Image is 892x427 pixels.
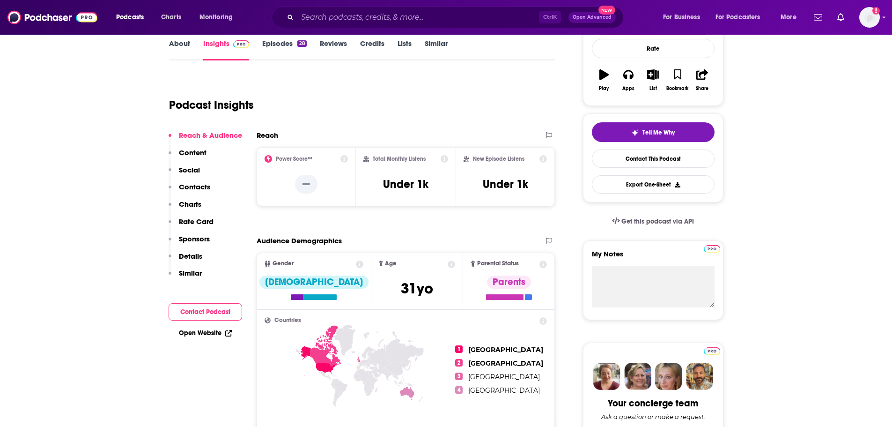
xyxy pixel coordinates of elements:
h2: Audience Demographics [257,236,342,245]
button: Similar [169,269,202,286]
span: Age [385,261,397,267]
button: Play [592,63,616,97]
span: Monitoring [199,11,233,24]
button: Rate Card [169,217,214,234]
span: For Business [663,11,700,24]
button: Contacts [169,182,210,200]
span: [GEOGRAPHIC_DATA] [468,386,540,395]
button: Contact Podcast [169,303,242,321]
button: Bookmark [665,63,690,97]
div: [DEMOGRAPHIC_DATA] [259,276,369,289]
button: Apps [616,63,641,97]
a: Show notifications dropdown [810,9,826,25]
button: Open AdvancedNew [568,12,616,23]
h2: Reach [257,131,278,140]
a: Charts [155,10,187,25]
p: Sponsors [179,234,210,243]
span: Charts [161,11,181,24]
button: Content [169,148,206,165]
a: Contact This Podcast [592,150,715,168]
img: Jon Profile [686,363,713,390]
svg: Add a profile image [872,7,880,15]
h1: Podcast Insights [169,98,254,112]
div: Ask a question or make a request. [601,413,705,420]
input: Search podcasts, credits, & more... [297,10,539,25]
a: Open Website [179,329,232,337]
img: tell me why sparkle [631,129,639,136]
p: Charts [179,200,201,209]
a: Reviews [320,39,347,60]
a: About [169,39,190,60]
span: [GEOGRAPHIC_DATA] [468,345,543,354]
h2: Power Score™ [276,156,312,162]
span: 31 yo [401,279,433,298]
span: Podcasts [116,11,144,24]
img: Barbara Profile [624,363,651,390]
button: Export One-Sheet [592,175,715,194]
span: 3 [455,373,463,380]
p: Reach & Audience [179,131,242,140]
p: -- [295,175,317,194]
a: InsightsPodchaser Pro [203,39,250,60]
p: Contacts [179,182,210,191]
p: Details [179,252,202,261]
p: Social [179,165,200,174]
img: Sydney Profile [593,363,620,390]
span: Open Advanced [573,15,612,20]
div: List [649,86,657,91]
div: Your concierge team [608,397,698,409]
img: Podchaser Pro [233,40,250,48]
button: Charts [169,200,201,217]
h2: New Episode Listens [473,156,524,162]
button: Reach & Audience [169,131,242,148]
a: Get this podcast via API [604,210,702,233]
span: 2 [455,359,463,367]
span: New [598,6,615,15]
img: Jules Profile [655,363,682,390]
img: Podchaser Pro [704,245,720,253]
button: open menu [193,10,245,25]
span: Countries [274,317,301,323]
a: Pro website [704,244,720,253]
span: Logged in as JFarrellPR [859,7,880,28]
a: Show notifications dropdown [833,9,848,25]
div: Search podcasts, credits, & more... [280,7,633,28]
span: [GEOGRAPHIC_DATA] [468,373,540,381]
img: Podchaser - Follow, Share and Rate Podcasts [7,8,97,26]
span: Tell Me Why [642,129,675,136]
button: List [641,63,665,97]
span: For Podcasters [715,11,760,24]
div: 28 [297,40,306,47]
a: Episodes28 [262,39,306,60]
button: Share [690,63,714,97]
button: Sponsors [169,234,210,252]
p: Similar [179,269,202,277]
div: Rate [592,39,715,58]
button: tell me why sparkleTell Me Why [592,122,715,142]
button: Social [169,165,200,183]
span: [GEOGRAPHIC_DATA] [468,359,543,367]
button: open menu [656,10,712,25]
img: User Profile [859,7,880,28]
button: open menu [774,10,808,25]
a: Lists [398,39,412,60]
span: Gender [273,261,294,267]
h2: Total Monthly Listens [373,156,426,162]
button: open menu [110,10,156,25]
a: Similar [425,39,448,60]
p: Rate Card [179,217,214,226]
h3: Under 1k [483,177,528,191]
p: Content [179,148,206,157]
div: Share [696,86,708,91]
span: Ctrl K [539,11,561,23]
button: Details [169,252,202,269]
div: Bookmark [666,86,688,91]
div: Apps [622,86,634,91]
span: 4 [455,386,463,394]
h3: Under 1k [383,177,428,191]
button: Show profile menu [859,7,880,28]
span: Parental Status [477,261,519,267]
span: More [781,11,796,24]
img: Podchaser Pro [704,347,720,355]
